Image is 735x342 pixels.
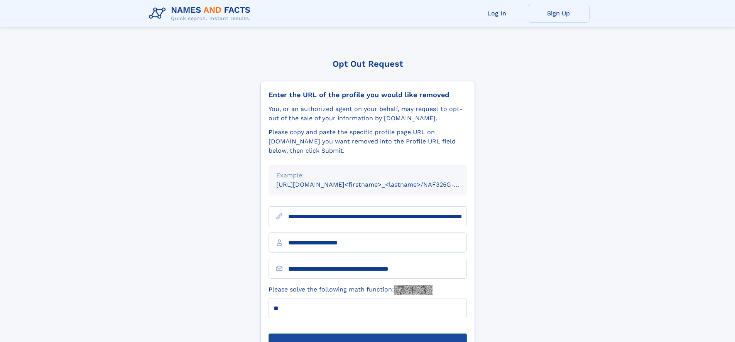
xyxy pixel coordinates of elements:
[269,285,433,295] label: Please solve the following math function:
[269,128,467,155] div: Please copy and paste the specific profile page URL on [DOMAIN_NAME] you want removed into the Pr...
[276,171,459,180] div: Example:
[269,104,467,123] div: You, or an authorized agent on your behalf, may request to opt-out of the sale of your informatio...
[260,59,475,69] div: Opt Out Request
[269,91,467,99] div: Enter the URL of the profile you would like removed
[528,4,590,23] a: Sign Up
[466,4,528,23] a: Log In
[146,3,257,24] img: Logo Names and Facts
[276,181,482,188] small: [URL][DOMAIN_NAME]<firstname>_<lastname>/NAF325G-xxxxxxxx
